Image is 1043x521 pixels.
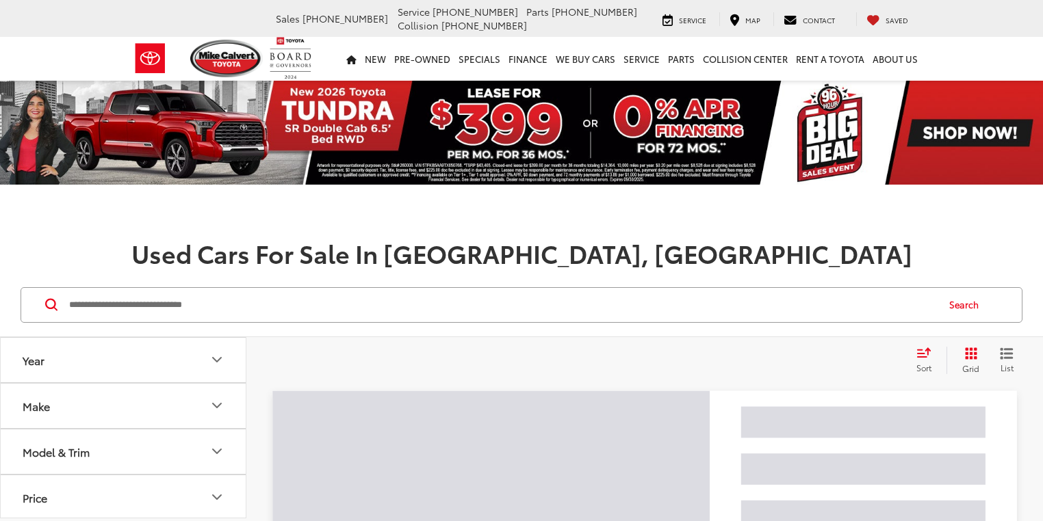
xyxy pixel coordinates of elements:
[526,5,549,18] span: Parts
[962,362,979,374] span: Grid
[792,37,868,81] a: Rent a Toyota
[947,347,990,374] button: Grid View
[552,37,619,81] a: WE BUY CARS
[23,491,47,504] div: Price
[433,5,518,18] span: [PHONE_NUMBER]
[910,347,947,374] button: Select sort value
[1,475,247,520] button: PricePrice
[1000,362,1014,373] span: List
[23,353,44,366] div: Year
[1,429,247,474] button: Model & TrimModel & Trim
[936,288,999,322] button: Search
[23,399,50,412] div: Make
[699,37,792,81] a: Collision Center
[1,338,247,382] button: YearYear
[679,15,706,25] span: Service
[276,12,300,25] span: Sales
[398,5,430,18] span: Service
[619,37,664,81] a: Service
[1,384,247,428] button: MakeMake
[390,37,454,81] a: Pre-Owned
[361,37,390,81] a: New
[856,12,918,26] a: My Saved Vehicles
[209,351,225,368] div: Year
[745,15,760,25] span: Map
[868,37,922,81] a: About Us
[398,18,439,32] span: Collision
[125,36,176,81] img: Toyota
[209,443,225,459] div: Model & Trim
[23,445,90,458] div: Model & Trim
[990,347,1024,374] button: List View
[504,37,552,81] a: Finance
[342,37,361,81] a: Home
[68,289,936,321] input: Search by Make, Model, or Keyword
[209,397,225,414] div: Make
[803,15,835,25] span: Contact
[773,12,845,26] a: Contact
[886,15,908,25] span: Saved
[719,12,771,26] a: Map
[454,37,504,81] a: Specials
[209,489,225,505] div: Price
[190,40,263,77] img: Mike Calvert Toyota
[916,362,931,373] span: Sort
[552,5,637,18] span: [PHONE_NUMBER]
[664,37,699,81] a: Parts
[302,12,388,25] span: [PHONE_NUMBER]
[652,12,717,26] a: Service
[441,18,527,32] span: [PHONE_NUMBER]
